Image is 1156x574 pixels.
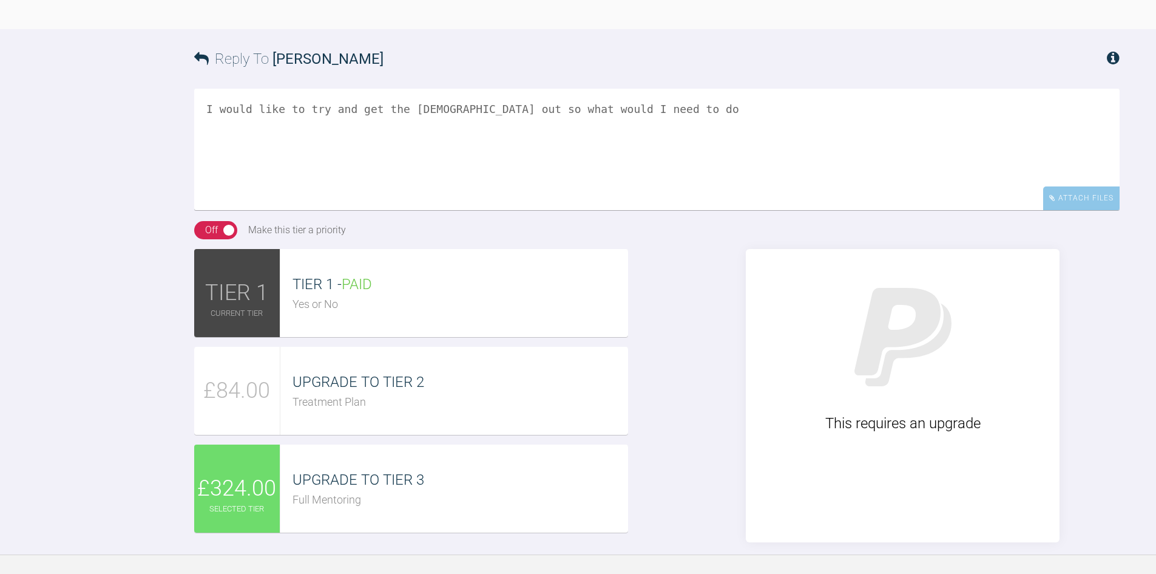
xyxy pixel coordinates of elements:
[292,394,628,411] div: Treatment Plan
[194,89,1120,210] textarea: I would like to try and get the [DEMOGRAPHIC_DATA] out so what would I need to do
[292,296,628,313] div: Yes or No
[205,276,268,311] span: TIER 1
[764,412,1041,435] div: This requires an upgrade
[194,47,384,70] h3: Reply To
[292,374,424,391] span: UPGRADE TO TIER 2
[292,276,372,293] span: TIER 1 -
[833,267,973,407] img: paypalGray.1c9ba6dc.svg
[1043,186,1120,210] div: Attach Files
[248,222,346,238] div: Make this tier a priority
[292,491,628,509] div: Full Mentoring
[203,374,270,409] span: £84.00
[205,222,218,238] div: Off
[197,471,276,507] span: £324.00
[292,471,424,488] span: UPGRADE TO TIER 3
[272,50,384,67] span: [PERSON_NAME]
[812,447,994,538] iframe: PayPal
[342,276,372,293] span: PAID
